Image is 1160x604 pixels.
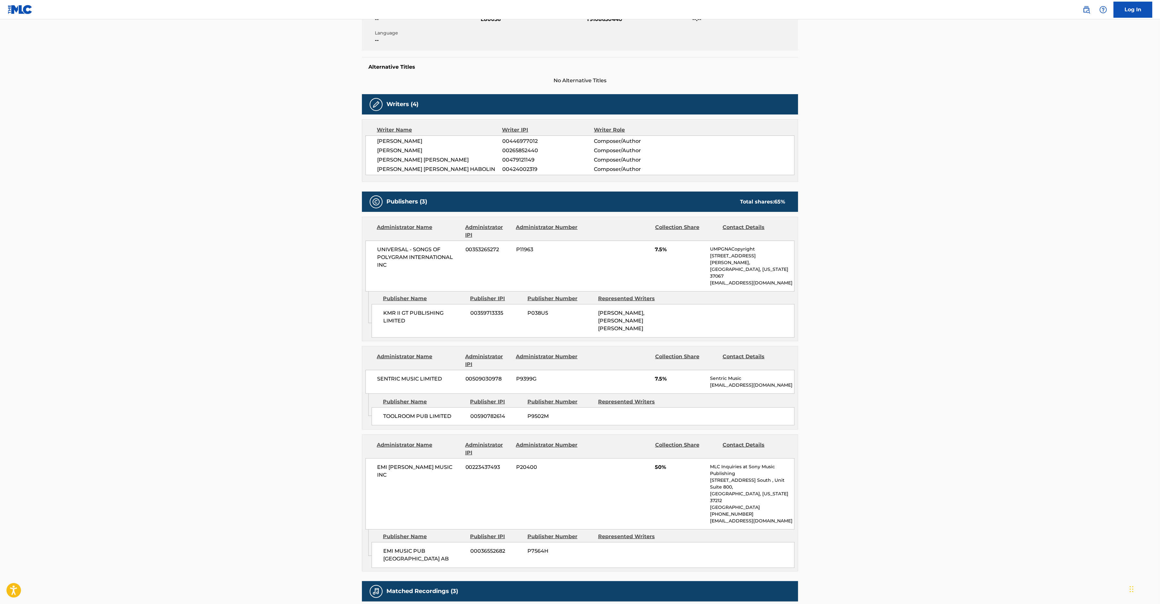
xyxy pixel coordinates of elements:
[377,126,502,134] div: Writer Name
[527,533,593,540] div: Publisher Number
[710,252,794,266] p: [STREET_ADDRESS][PERSON_NAME],
[516,463,579,471] span: P20400
[470,547,523,555] span: 00036552682
[710,463,794,477] p: MLC Inquiries at Sony Music Publishing
[1128,573,1160,604] iframe: Chat Widget
[740,198,785,206] div: Total shares:
[502,156,594,164] span: 00479121149
[372,198,380,206] img: Publishers
[1083,6,1090,14] img: search
[470,295,523,302] div: Publisher IPI
[1080,3,1093,16] a: Public Search
[383,295,465,302] div: Publisher Name
[655,353,718,368] div: Collection Share
[655,463,705,471] span: 50%
[377,441,460,457] div: Administrator Name
[375,30,479,36] span: Language
[723,223,785,239] div: Contact Details
[527,412,593,420] span: P9502M
[465,441,511,457] div: Administrator IPI
[377,137,502,145] span: [PERSON_NAME]
[375,15,479,23] span: --
[386,198,427,205] h5: Publishers (3)
[377,165,502,173] span: [PERSON_NAME] [PERSON_NAME] HABOLIN
[383,309,465,325] span: KMR II GT PUBLISHING LIMITED
[516,246,579,253] span: P11963
[1114,2,1152,18] a: Log In
[527,547,593,555] span: P7564H
[377,147,502,154] span: [PERSON_NAME]
[594,165,677,173] span: Composer/Author
[377,463,461,479] span: EMI [PERSON_NAME] MUSIC INC
[377,246,461,269] span: UNIVERSAL - SONGS OF POLYGRAM INTERNATIONAL INC
[774,199,785,205] span: 65 %
[594,137,677,145] span: Composer/Author
[465,375,511,383] span: 00509030978
[710,266,794,280] p: [GEOGRAPHIC_DATA], [US_STATE] 37067
[375,36,479,44] span: --
[502,147,594,154] span: 00265852440
[598,533,664,540] div: Represented Writers
[594,126,677,134] div: Writer Role
[470,412,523,420] span: 00590782614
[598,295,664,302] div: Represented Writers
[527,309,593,317] span: P038U5
[655,246,705,253] span: 7.5%
[516,375,579,383] span: P9399G
[1099,6,1107,14] img: help
[723,441,785,457] div: Contact Details
[527,295,593,302] div: Publisher Number
[655,375,705,383] span: 7.5%
[710,280,794,286] p: [EMAIL_ADDRESS][DOMAIN_NAME]
[8,5,33,14] img: MLC Logo
[692,15,796,23] span: --:--
[465,223,511,239] div: Administrator IPI
[655,223,718,239] div: Collection Share
[710,246,794,252] p: UMPGNACopyright
[383,398,465,406] div: Publisher Name
[502,165,594,173] span: 00424002319
[723,353,785,368] div: Contact Details
[470,398,523,406] div: Publisher IPI
[710,518,794,524] p: [EMAIL_ADDRESS][DOMAIN_NAME]
[586,15,691,23] span: T9108630440
[383,547,465,563] span: EMI MUSIC PUB [GEOGRAPHIC_DATA] AB
[598,398,664,406] div: Represented Writers
[502,137,594,145] span: 00446977012
[1097,3,1110,16] div: Help
[594,156,677,164] span: Composer/Author
[362,77,798,84] span: No Alternative Titles
[516,223,578,239] div: Administrator Number
[470,533,523,540] div: Publisher IPI
[368,64,792,70] h5: Alternative Titles
[710,382,794,389] p: [EMAIL_ADDRESS][DOMAIN_NAME]
[465,353,511,368] div: Administrator IPI
[465,246,511,253] span: 00353265272
[383,412,465,420] span: TOOLROOM PUB LIMITED
[377,375,461,383] span: SENTRIC MUSIC LIMITED
[516,441,578,457] div: Administrator Number
[386,101,418,108] h5: Writers (4)
[1130,579,1134,599] div: Drag
[502,126,594,134] div: Writer IPI
[527,398,593,406] div: Publisher Number
[710,511,794,518] p: [PHONE_NUMBER]
[710,504,794,511] p: [GEOGRAPHIC_DATA]
[386,588,458,595] h5: Matched Recordings (3)
[372,588,380,595] img: Matched Recordings
[594,147,677,154] span: Composer/Author
[710,490,794,504] p: [GEOGRAPHIC_DATA], [US_STATE] 37212
[377,223,460,239] div: Administrator Name
[470,309,523,317] span: 00359713335
[372,101,380,108] img: Writers
[710,477,794,490] p: [STREET_ADDRESS] South , Unit Suite 800,
[598,310,645,332] span: [PERSON_NAME], [PERSON_NAME] [PERSON_NAME]
[377,156,502,164] span: [PERSON_NAME] [PERSON_NAME]
[710,375,794,382] p: Sentric Music
[465,463,511,471] span: 00223437493
[481,15,585,23] span: L80036
[655,441,718,457] div: Collection Share
[377,353,460,368] div: Administrator Name
[516,353,578,368] div: Administrator Number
